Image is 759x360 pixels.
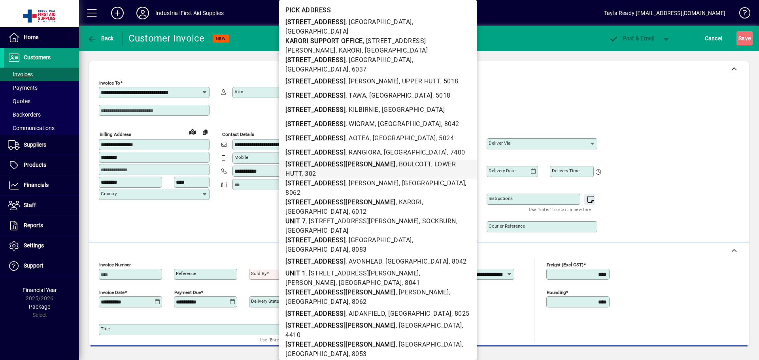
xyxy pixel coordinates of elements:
[396,198,422,206] span: , KARORI
[419,217,456,225] span: , SOCKBURN
[285,56,346,64] b: [STREET_ADDRESS]
[306,217,419,225] span: , [STREET_ADDRESS][PERSON_NAME]
[346,258,382,265] span: , AVONHEAD
[285,310,346,317] b: [STREET_ADDRESS]
[379,106,445,113] span: , [GEOGRAPHIC_DATA]
[285,341,396,348] b: [STREET_ADDRESS][PERSON_NAME]
[285,77,346,85] b: [STREET_ADDRESS]
[346,77,399,85] span: , [PERSON_NAME]
[399,77,440,85] span: , UPPER HUTT
[285,236,346,244] b: [STREET_ADDRESS]
[346,56,412,64] span: , [GEOGRAPHIC_DATA]
[349,208,367,215] span: , 6012
[285,288,396,296] b: [STREET_ADDRESS][PERSON_NAME]
[381,149,447,156] span: , [GEOGRAPHIC_DATA]
[285,217,306,225] b: UNIT 7
[346,106,379,113] span: , KILBIRNIE
[436,134,454,142] span: , 5024
[285,149,346,156] b: [STREET_ADDRESS]
[285,106,346,113] b: [STREET_ADDRESS]
[349,298,367,305] span: , 8062
[285,270,306,277] b: UNIT 1
[346,92,366,99] span: , TAWA
[285,6,331,14] b: PICK ADDRESS
[349,66,367,73] span: , 6037
[447,149,465,156] span: , 7400
[375,120,441,128] span: , [GEOGRAPHIC_DATA]
[285,160,396,168] b: [STREET_ADDRESS][PERSON_NAME]
[285,134,346,142] b: [STREET_ADDRESS]
[285,37,363,45] b: KARORI SUPPORT OFFICE
[396,160,431,168] span: , BOULCOTT
[349,246,367,253] span: , 8083
[385,310,451,317] span: , [GEOGRAPHIC_DATA]
[396,322,462,329] span: , [GEOGRAPHIC_DATA]
[285,179,346,187] b: [STREET_ADDRESS]
[346,18,412,26] span: , [GEOGRAPHIC_DATA]
[399,179,465,187] span: , [GEOGRAPHIC_DATA]
[346,310,385,317] span: , AIDANFIELD
[396,341,462,348] span: , [GEOGRAPHIC_DATA]
[336,279,402,286] span: , [GEOGRAPHIC_DATA]
[302,170,316,177] span: , 302
[432,92,451,99] span: , 5018
[349,350,367,358] span: , 8053
[396,288,449,296] span: , [PERSON_NAME]
[285,322,396,329] b: [STREET_ADDRESS][PERSON_NAME]
[346,134,370,142] span: , AOTEA
[441,120,459,128] span: , 8042
[306,270,419,277] span: , [STREET_ADDRESS][PERSON_NAME]
[336,47,362,54] span: , KARORI
[285,18,346,26] b: [STREET_ADDRESS]
[366,92,432,99] span: , [GEOGRAPHIC_DATA]
[370,134,436,142] span: , [GEOGRAPHIC_DATA]
[285,92,346,99] b: [STREET_ADDRESS]
[285,198,396,206] b: [STREET_ADDRESS][PERSON_NAME]
[362,47,428,54] span: , [GEOGRAPHIC_DATA]
[382,258,449,265] span: , [GEOGRAPHIC_DATA]
[346,179,399,187] span: , [PERSON_NAME]
[285,120,346,128] b: [STREET_ADDRESS]
[285,258,346,265] b: [STREET_ADDRESS]
[440,77,459,85] span: , 5018
[346,149,381,156] span: , RANGIORA
[346,236,412,244] span: , [GEOGRAPHIC_DATA]
[451,310,470,317] span: , 8025
[449,258,467,265] span: , 8042
[346,120,375,128] span: , WIGRAM
[402,279,420,286] span: , 8041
